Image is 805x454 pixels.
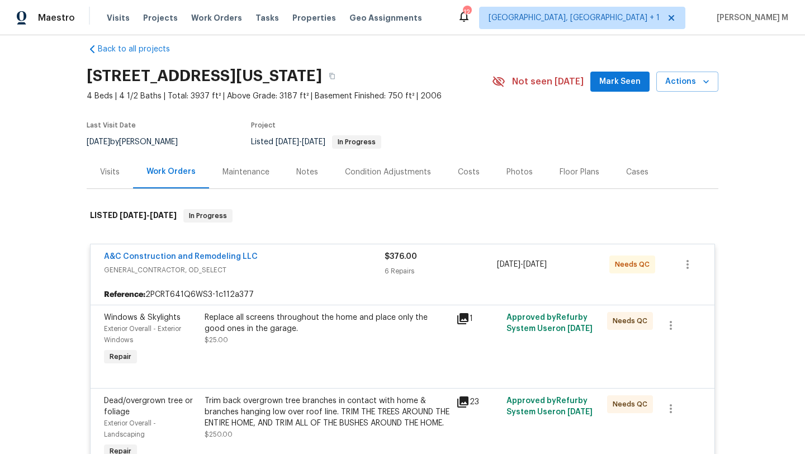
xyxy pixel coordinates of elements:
span: In Progress [333,139,380,145]
span: [DATE] [567,325,593,333]
div: Trim back overgrown tree branches in contact with home & branches hanging low over roof line. TRI... [205,395,449,429]
span: Dead/overgrown tree or foliage [104,397,193,416]
b: Reference: [104,289,145,300]
span: Listed [251,138,381,146]
button: Copy Address [322,66,342,86]
h6: LISTED [90,209,177,223]
span: [PERSON_NAME] M [712,12,788,23]
div: Work Orders [146,166,196,177]
span: - [276,138,325,146]
span: Geo Assignments [349,12,422,23]
span: Project [251,122,276,129]
span: Work Orders [191,12,242,23]
div: 2PCRT641Q6WS3-1c112a377 [91,285,714,305]
h2: [STREET_ADDRESS][US_STATE] [87,70,322,82]
div: 23 [456,395,500,409]
span: Exterior Overall - Landscaping [104,420,156,438]
div: Costs [458,167,480,178]
span: Visits [107,12,130,23]
span: GENERAL_CONTRACTOR, OD_SELECT [104,264,385,276]
span: Needs QC [615,259,654,270]
span: Repair [105,351,136,362]
button: Actions [656,72,718,92]
span: [DATE] [150,211,177,219]
span: [DATE] [276,138,299,146]
span: Last Visit Date [87,122,136,129]
div: Replace all screens throughout the home and place only the good ones in the garage. [205,312,449,334]
span: $250.00 [205,431,233,438]
div: 12 [463,7,471,18]
span: In Progress [184,210,231,221]
span: Not seen [DATE] [512,76,584,87]
span: - [120,211,177,219]
span: $25.00 [205,337,228,343]
div: Visits [100,167,120,178]
div: LISTED [DATE]-[DATE]In Progress [87,198,718,234]
span: [GEOGRAPHIC_DATA], [GEOGRAPHIC_DATA] + 1 [489,12,660,23]
span: Approved by Refurby System User on [506,314,593,333]
div: Notes [296,167,318,178]
span: $376.00 [385,253,417,261]
span: Exterior Overall - Exterior Windows [104,325,181,343]
span: [DATE] [87,138,110,146]
span: [DATE] [302,138,325,146]
span: 4 Beds | 4 1/2 Baths | Total: 3937 ft² | Above Grade: 3187 ft² | Basement Finished: 750 ft² | 2006 [87,91,492,102]
a: Back to all projects [87,44,194,55]
div: Photos [506,167,533,178]
span: [DATE] [523,261,547,268]
div: 6 Repairs [385,266,497,277]
span: Maestro [38,12,75,23]
span: [DATE] [497,261,520,268]
span: Actions [665,75,709,89]
div: by [PERSON_NAME] [87,135,191,149]
a: A&C Construction and Remodeling LLC [104,253,258,261]
span: Projects [143,12,178,23]
span: - [497,259,547,270]
span: Tasks [255,14,279,22]
div: Condition Adjustments [345,167,431,178]
button: Mark Seen [590,72,650,92]
span: [DATE] [120,211,146,219]
span: [DATE] [567,408,593,416]
span: Needs QC [613,399,652,410]
span: Properties [292,12,336,23]
div: Floor Plans [560,167,599,178]
span: Mark Seen [599,75,641,89]
span: Windows & Skylights [104,314,181,321]
div: Maintenance [222,167,269,178]
div: Cases [626,167,648,178]
span: Approved by Refurby System User on [506,397,593,416]
div: 1 [456,312,500,325]
span: Needs QC [613,315,652,327]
